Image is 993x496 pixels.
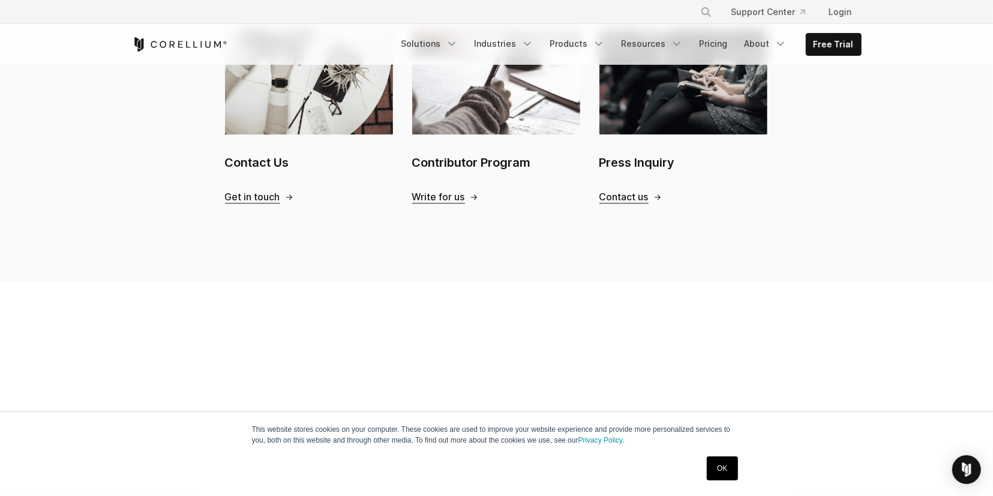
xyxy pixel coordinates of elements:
[394,33,465,55] a: Solutions
[578,436,625,444] a: Privacy Policy.
[806,34,861,55] a: Free Trial
[820,1,862,23] a: Login
[695,1,717,23] button: Search
[599,154,767,172] h2: Press Inquiry
[614,33,690,55] a: Resources
[692,33,735,55] a: Pricing
[412,154,580,172] h2: Contributor Program
[412,30,580,203] a: Contributor Program Contributor Program Write for us
[412,191,465,204] span: Write for us
[225,154,393,172] h2: Contact Us
[394,33,862,56] div: Navigation Menu
[412,30,580,134] img: Contributor Program
[225,191,280,204] span: Get in touch
[686,1,862,23] div: Navigation Menu
[599,30,767,134] img: Press Inquiry
[543,33,612,55] a: Products
[737,33,794,55] a: About
[707,456,737,480] a: OK
[225,30,393,203] a: Contact Us Contact Us Get in touch
[952,455,981,484] div: Open Intercom Messenger
[599,30,767,203] a: Press Inquiry Press Inquiry Contact us
[252,424,742,446] p: This website stores cookies on your computer. These cookies are used to improve your website expe...
[599,191,649,204] span: Contact us
[467,33,541,55] a: Industries
[225,30,393,134] img: Contact Us
[722,1,815,23] a: Support Center
[132,37,227,52] a: Corellium Home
